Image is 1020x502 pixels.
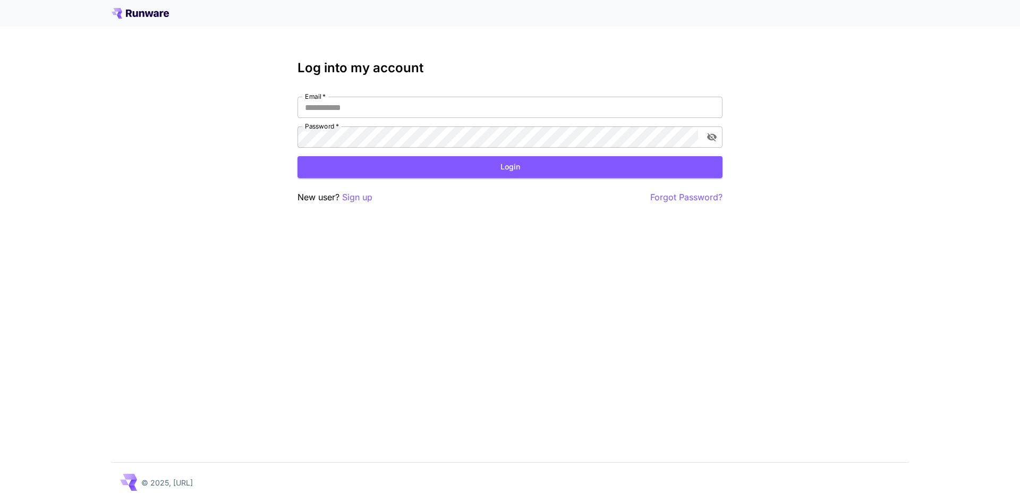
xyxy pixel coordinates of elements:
[702,127,721,147] button: toggle password visibility
[342,191,372,204] button: Sign up
[297,156,722,178] button: Login
[650,191,722,204] button: Forgot Password?
[141,477,193,488] p: © 2025, [URL]
[305,122,339,131] label: Password
[297,61,722,75] h3: Log into my account
[297,191,372,204] p: New user?
[305,92,326,101] label: Email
